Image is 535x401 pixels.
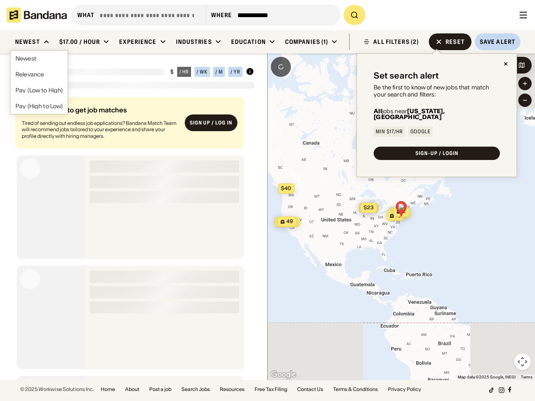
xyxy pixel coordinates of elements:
span: $40 [281,185,291,191]
div: ALL FILTERS (2) [373,39,419,45]
div: Newest [15,38,40,46]
div: / wk [196,69,208,74]
div: what [77,11,94,19]
div: Sign up/log in to get job matches [22,107,178,120]
span: $23 [364,204,374,211]
div: Newest [15,56,63,61]
div: Companies (1) [285,38,329,46]
div: Where [211,11,232,19]
div: Google [410,129,431,134]
div: Be the first to know of new jobs that match your search and filters: [374,84,500,98]
a: Search Jobs [181,387,210,392]
div: SIGN-UP / LOGIN [415,151,458,156]
a: Privacy Policy [388,387,421,392]
div: Pay (Low to High) [15,87,63,93]
div: Industries [176,38,212,46]
div: Min $17/hr [376,129,403,134]
div: Tired of sending out endless job applications? Bandana Match Team will recommend jobs tailored to... [22,120,178,140]
div: / hr [179,69,189,74]
div: Education [231,38,266,46]
span: 49 [286,218,293,225]
div: $ [171,69,174,75]
div: grid [13,94,254,380]
div: / m [215,69,223,74]
a: Terms & Conditions [333,387,378,392]
div: Reset [446,39,465,45]
a: Home [101,387,115,392]
div: $17.00 / hour [59,38,100,46]
span: Map data ©2025 Google, INEGI [458,375,516,379]
a: Open this area in Google Maps (opens a new window) [270,369,297,380]
a: Contact Us [297,387,323,392]
a: Post a job [149,387,171,392]
div: Experience [119,38,156,46]
div: Set search alert [374,71,439,81]
b: [US_STATE], [GEOGRAPHIC_DATA] [374,107,445,121]
img: Google [270,369,297,380]
div: jobs near [374,108,500,120]
div: © 2025 Workwise Solutions Inc. [20,387,94,392]
a: About [125,387,139,392]
a: Free Tax Filing [255,387,287,392]
button: Map camera controls [514,353,531,370]
div: Pay (High to Low) [15,103,63,109]
div: / yr [230,69,240,74]
b: All [374,107,382,115]
div: Relevance [15,71,63,77]
img: Bandana logotype [7,8,67,23]
a: Resources [220,387,245,392]
a: Terms (opens in new tab) [521,375,532,379]
div: Save Alert [480,38,515,46]
div: Sign up / Log in [190,119,232,126]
